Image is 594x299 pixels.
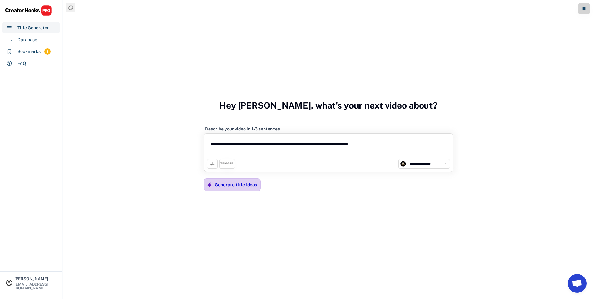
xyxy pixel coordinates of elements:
[400,161,406,167] img: channels4_profile.jpg
[14,277,57,281] div: [PERSON_NAME]
[5,5,52,16] img: CHPRO%20Logo.svg
[205,126,280,132] div: Describe your video in 1-3 sentences
[219,94,438,117] h3: Hey [PERSON_NAME], what's your next video about?
[44,49,51,54] div: 1
[17,25,49,31] div: Title Generator
[568,274,587,293] a: Chat abierto
[220,162,233,166] div: TRIGGER
[17,48,41,55] div: Bookmarks
[14,282,57,290] div: [EMAIL_ADDRESS][DOMAIN_NAME]
[17,60,26,67] div: FAQ
[215,182,257,188] div: Generate title ideas
[17,37,37,43] div: Database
